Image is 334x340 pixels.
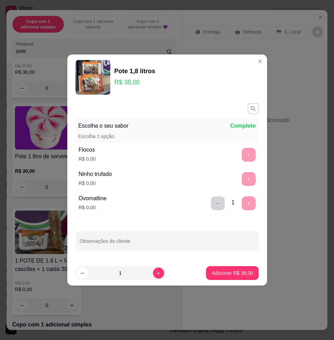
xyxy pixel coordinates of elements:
button: Adicionar R$ 38,00 [206,266,258,280]
p: Adicionar R$ 38,00 [212,270,253,277]
p: Completo [230,122,256,130]
p: Escolha 1 opção. [78,133,115,140]
button: delete [211,196,225,210]
div: Pote 1,8 litros [114,66,155,76]
input: Observações do cliente [80,240,255,247]
div: 1 [232,198,235,207]
p: R$ 38,00 [114,77,155,87]
button: increase-product-quantity [153,267,164,279]
p: R$ 0,00 [79,155,96,162]
button: Close [255,56,266,67]
p: Escolha o seu sabor [78,122,129,130]
div: Flocos [79,146,96,154]
div: Ninho trufado [79,170,112,178]
p: R$ 0,00 [79,204,107,211]
button: decrease-product-quantity [77,267,88,279]
img: product-image [76,60,110,95]
div: Ovomaltine [79,194,107,203]
p: R$ 0,00 [79,180,112,187]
